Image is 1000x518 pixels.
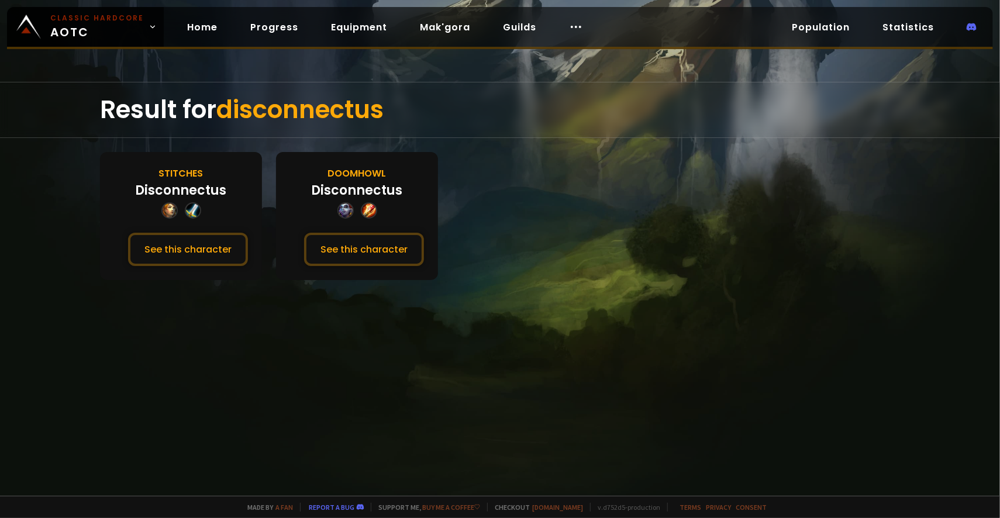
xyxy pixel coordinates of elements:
[782,15,859,39] a: Population
[216,92,384,127] span: disconnectus
[328,166,387,181] div: Doomhowl
[178,15,227,39] a: Home
[736,503,767,512] a: Consent
[7,7,164,47] a: Classic HardcoreAOTC
[706,503,731,512] a: Privacy
[136,181,227,200] div: Disconnectus
[494,15,546,39] a: Guilds
[100,82,900,137] div: Result for
[680,503,701,512] a: Terms
[312,181,403,200] div: Disconnectus
[411,15,480,39] a: Mak'gora
[532,503,583,512] a: [DOMAIN_NAME]
[487,503,583,512] span: Checkout
[422,503,480,512] a: Buy me a coffee
[873,15,943,39] a: Statistics
[241,15,308,39] a: Progress
[240,503,293,512] span: Made by
[304,233,424,266] button: See this character
[590,503,660,512] span: v. d752d5 - production
[309,503,354,512] a: Report a bug
[50,13,144,41] span: AOTC
[159,166,204,181] div: Stitches
[128,233,248,266] button: See this character
[275,503,293,512] a: a fan
[322,15,396,39] a: Equipment
[371,503,480,512] span: Support me,
[50,13,144,23] small: Classic Hardcore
